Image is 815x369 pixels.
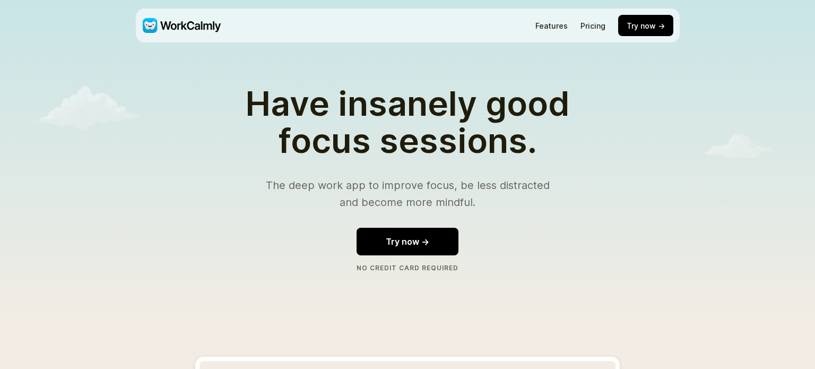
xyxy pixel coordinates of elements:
p: The deep work app to improve focus, be less distracted and become more mindful. [260,177,555,211]
a: Pricing [580,21,605,30]
button: Try now → [618,15,673,36]
span: No Credit Card Required [357,264,458,272]
h1: Have insanely good focus sessions. [230,85,585,160]
button: Try now → [357,228,458,255]
a: Features [535,21,568,30]
img: WorkCalmly Logo [142,18,221,33]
